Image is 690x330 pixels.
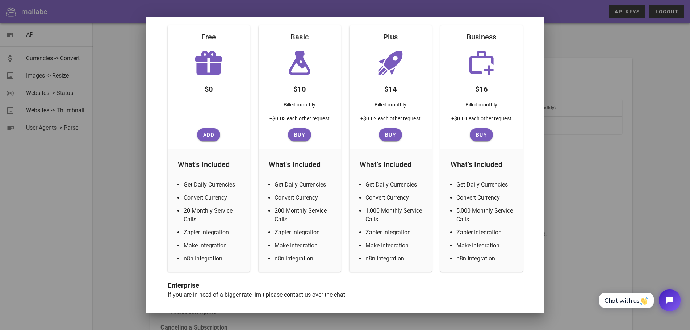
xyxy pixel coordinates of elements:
span: Buy [473,132,490,138]
li: 20 Monthly Service Calls [184,206,243,224]
li: n8n Integration [365,254,425,263]
span: Add [200,132,217,138]
li: Zapier Integration [184,228,243,237]
li: Convert Currency [456,193,515,202]
li: Make Integration [456,241,515,250]
div: What's Included [263,153,336,176]
div: $16 [469,78,493,98]
li: Convert Currency [184,193,243,202]
li: 200 Monthly Service Calls [275,206,334,224]
li: Convert Currency [365,193,425,202]
div: What's Included [354,153,427,176]
button: Buy [379,128,402,141]
button: Buy [470,128,493,141]
div: What's Included [172,153,246,176]
div: Basic [285,25,314,49]
p: If you are in need of a bigger rate limit please contact us over the chat. [168,291,523,299]
div: +$0.02 each other request [355,114,426,128]
div: What's Included [445,153,518,176]
div: Billed monthly [460,98,503,114]
li: Get Daily Currencies [456,180,515,189]
li: Zapier Integration [365,228,425,237]
li: n8n Integration [456,254,515,263]
li: n8n Integration [275,254,334,263]
li: Zapier Integration [456,228,515,237]
div: +$0.03 each other request [264,114,335,128]
div: Business [461,25,502,49]
h3: Enterprise [168,280,523,291]
div: Plus [377,25,403,49]
li: Make Integration [184,241,243,250]
div: $10 [288,78,311,98]
li: Zapier Integration [275,228,334,237]
li: Get Daily Currencies [275,180,334,189]
li: Convert Currency [275,193,334,202]
div: Free [196,25,222,49]
li: Make Integration [365,241,425,250]
div: +$0.01 each other request [446,114,517,128]
li: Get Daily Currencies [365,180,425,189]
button: Buy [288,128,311,141]
div: $14 [379,78,402,98]
li: Get Daily Currencies [184,180,243,189]
button: Add [197,128,220,141]
li: 1,000 Monthly Service Calls [365,206,425,224]
li: n8n Integration [184,254,243,263]
div: Billed monthly [369,98,412,114]
div: $0 [199,78,219,98]
li: Make Integration [275,241,334,250]
span: Buy [382,132,399,138]
li: 5,000 Monthly Service Calls [456,206,515,224]
div: Billed monthly [278,98,321,114]
span: Buy [291,132,308,138]
iframe: Tidio Chat [591,283,687,317]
